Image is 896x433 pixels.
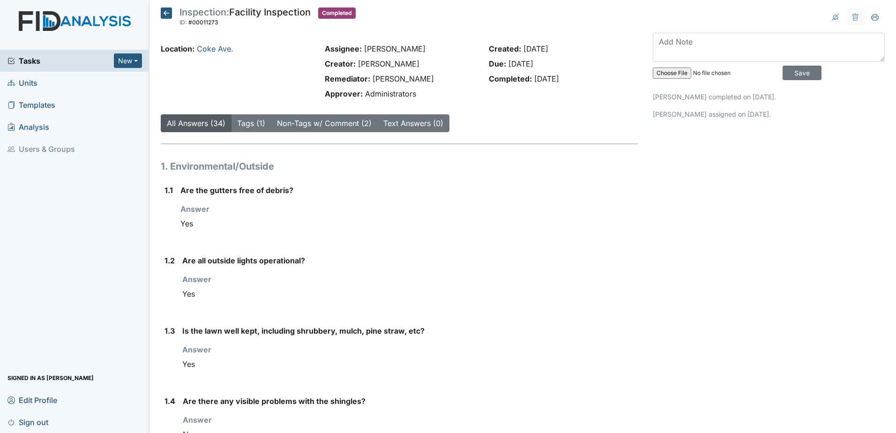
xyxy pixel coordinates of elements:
span: Administrators [365,89,416,98]
span: [PERSON_NAME] [364,44,426,53]
strong: Approver: [325,89,363,98]
strong: Assignee: [325,44,362,53]
p: [PERSON_NAME] assigned on [DATE]. [653,109,885,119]
span: [DATE] [534,74,559,83]
a: Coke Ave. [197,44,233,53]
label: 1.3 [164,325,175,336]
button: Text Answers (0) [377,114,449,132]
p: [PERSON_NAME] completed on [DATE]. [653,92,885,102]
span: Signed in as [PERSON_NAME] [7,371,94,385]
strong: Answer [180,204,209,214]
button: New [114,53,142,68]
div: Yes [182,355,639,373]
a: Tags (1) [237,119,265,128]
strong: Creator: [325,59,356,68]
button: Non-Tags w/ Comment (2) [271,114,378,132]
a: All Answers (34) [167,119,225,128]
span: [PERSON_NAME] [373,74,434,83]
span: Edit Profile [7,393,57,407]
h1: 1. Environmental/Outside [161,159,639,173]
label: 1.4 [164,396,175,407]
input: Save [783,66,821,80]
button: All Answers (34) [161,114,231,132]
span: Units [7,75,37,90]
div: Facility Inspection [179,7,311,28]
span: Templates [7,97,55,112]
button: Tags (1) [231,114,271,132]
span: Sign out [7,415,48,429]
span: [DATE] [508,59,533,68]
strong: Answer [182,275,211,284]
div: Yes [180,215,639,232]
strong: Created: [489,44,521,53]
a: Non-Tags w/ Comment (2) [277,119,372,128]
strong: Remediator: [325,74,370,83]
label: Are the gutters free of debris? [180,185,293,196]
label: Are all outside lights operational? [182,255,305,266]
label: Are there any visible problems with the shingles? [183,396,366,407]
span: Inspection: [179,7,229,18]
span: ID: [179,19,187,26]
label: Is the lawn well kept, including shrubbery, mulch, pine straw, etc? [182,325,425,336]
span: [DATE] [523,44,548,53]
a: Tasks [7,55,114,67]
strong: Answer [183,415,212,425]
span: #00011273 [188,19,218,26]
strong: Completed: [489,74,532,83]
a: Text Answers (0) [383,119,443,128]
span: [PERSON_NAME] [358,59,419,68]
strong: Due: [489,59,506,68]
div: Yes [182,285,639,303]
label: 1.1 [164,185,173,196]
label: 1.2 [164,255,175,266]
span: Analysis [7,119,49,134]
strong: Answer [182,345,211,354]
span: Completed [318,7,356,19]
strong: Location: [161,44,194,53]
